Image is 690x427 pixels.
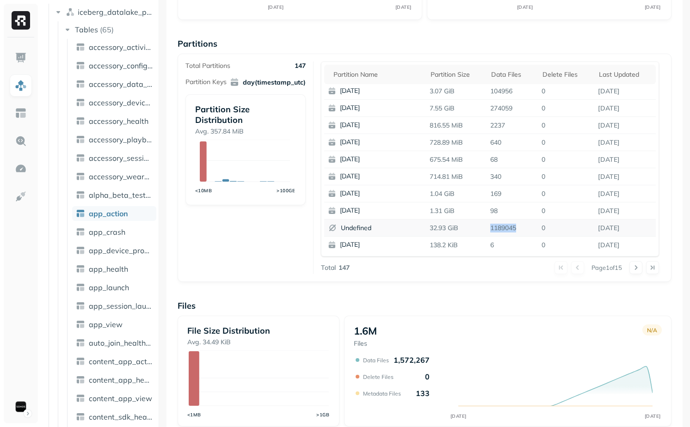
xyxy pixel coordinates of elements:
a: accessory_device_button [72,95,156,110]
span: auto_join_health_event [89,338,153,348]
img: table [76,246,85,255]
p: [DATE] [340,104,430,113]
a: app_action [72,206,156,221]
img: table [76,227,85,237]
tspan: <10MB [195,188,212,194]
span: accessory_playback_time [89,135,153,144]
p: [DATE] [340,155,430,164]
p: Page 1 of 15 [591,263,622,272]
span: alpha_beta_test_ds [89,190,153,200]
span: day(timestamp_utc) [230,78,306,87]
span: accessory_wear_detection [89,172,153,181]
p: Avg. 34.49 KiB [187,338,329,347]
img: table [76,264,85,274]
p: ( 65 ) [100,25,114,34]
p: 1.04 GiB [426,186,487,202]
a: accessory_health [72,114,156,128]
p: 728.89 MiB [426,134,487,151]
div: Undefined [328,223,371,232]
tspan: >100GB [277,188,296,194]
p: Data Files [363,357,389,364]
span: app_device_proximity [89,246,153,255]
img: Integrations [15,190,27,202]
p: 675.54 MiB [426,152,487,168]
p: [DATE] [340,240,430,250]
a: accessory_data_gap_report [72,77,156,91]
span: app_health [89,264,128,274]
img: table [76,357,85,366]
p: Oct 10, 2025 [594,83,656,99]
button: [DATE] [324,185,433,202]
p: File Size Distribution [187,325,329,336]
p: 68 [487,152,538,168]
div: Delete Files [542,69,590,80]
tspan: >1GB [317,412,330,418]
button: Tables(65) [63,22,156,37]
p: Files [178,300,672,311]
a: accessory_wear_detection [72,169,156,184]
img: table [76,153,85,163]
p: 640 [487,134,538,151]
span: app_view [89,320,123,329]
p: 147 [339,263,350,272]
span: Tables [75,25,98,34]
p: 0 [538,169,594,185]
button: [DATE] [324,237,433,253]
p: [DATE] [340,121,430,130]
p: 1189045 [487,220,538,236]
img: table [76,320,85,329]
a: accessory_session_report [72,151,156,165]
img: Dashboard [15,52,27,64]
p: Delete Files [363,373,394,380]
a: app_health [72,262,156,276]
p: Oct 10, 2025 [594,169,656,185]
span: accessory_data_gap_report [89,79,153,89]
p: Partitions [178,38,672,49]
tspan: [DATE] [517,4,533,10]
a: content_app_health [72,372,156,387]
img: Assets [15,79,27,91]
img: table [76,43,85,52]
img: Sonos [14,400,27,413]
a: content_sdk_health [72,409,156,424]
p: 32.93 GiB [426,220,487,236]
img: table [76,283,85,292]
p: 147 [295,61,306,70]
p: 2237 [487,117,538,134]
a: app_crash [72,225,156,239]
p: 6 [487,237,538,253]
tspan: [DATE] [644,413,660,419]
a: accessory_activity_report [72,40,156,55]
a: app_device_proximity [72,243,156,258]
a: content_app_action [72,354,156,369]
button: [DATE] [324,83,433,99]
span: accessory_activity_report [89,43,153,52]
span: content_sdk_health [89,412,153,421]
p: 274059 [487,100,538,116]
p: [DATE] [340,86,430,96]
button: [DATE] [324,202,433,219]
img: table [76,61,85,70]
p: Total Partitions [185,61,230,70]
span: app_session_launch [89,301,153,311]
img: table [76,338,85,348]
a: alpha_beta_test_ds [72,188,156,202]
p: Oct 10, 2025 [594,203,656,219]
span: accessory_device_button [89,98,153,107]
span: accessory_health [89,116,148,126]
button: [DATE] [324,117,433,134]
a: auto_join_health_event [72,335,156,350]
button: [DATE] [324,100,433,116]
p: Avg. 357.84 MiB [195,127,296,136]
span: iceberg_datalake_poc_db [78,7,155,17]
p: Metadata Files [363,390,401,397]
p: 104956 [487,83,538,99]
p: [DATE] [340,189,430,198]
img: table [76,190,85,200]
button: [DATE] [324,168,433,185]
span: accessory_session_report [89,153,153,163]
img: namespace [66,7,75,17]
p: 1.6M [354,324,377,337]
img: table [76,375,85,384]
span: content_app_health [89,375,153,384]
